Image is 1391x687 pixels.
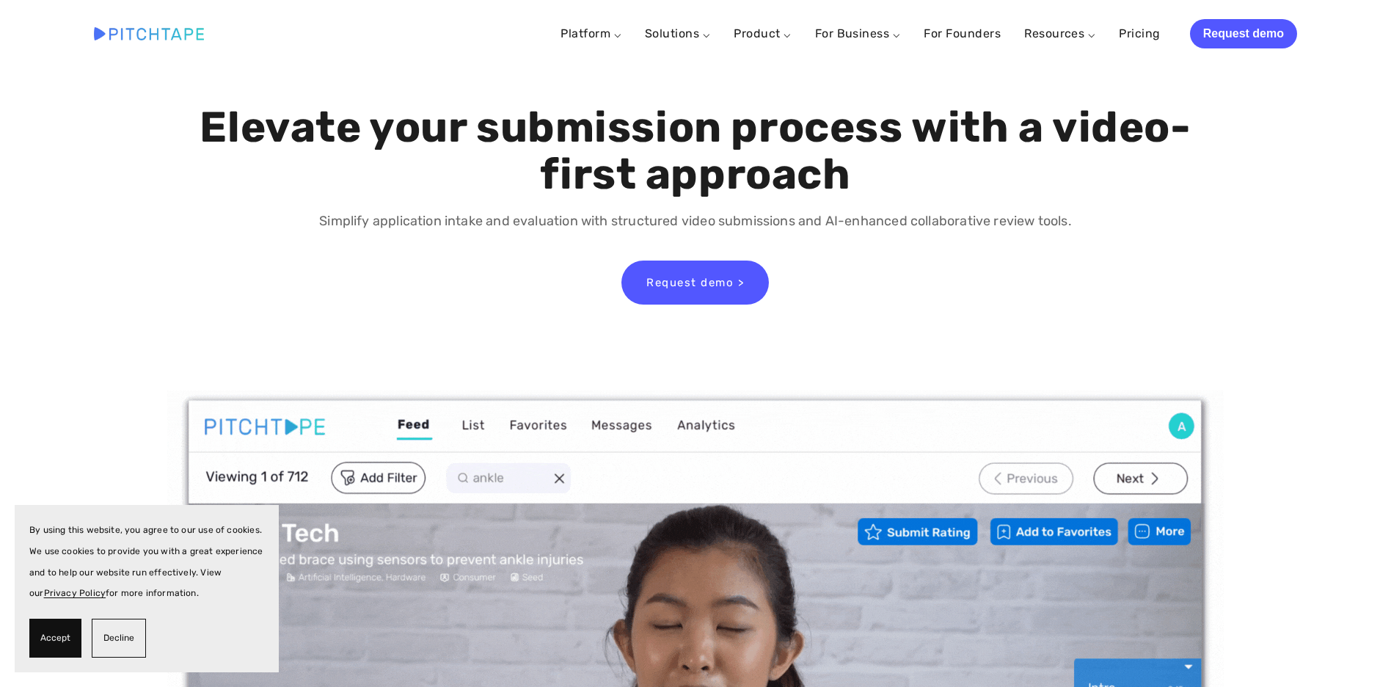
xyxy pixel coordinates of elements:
[196,104,1194,198] h1: Elevate your submission process with a video-first approach
[924,21,1001,47] a: For Founders
[103,628,134,649] span: Decline
[92,619,146,658] button: Decline
[40,628,70,649] span: Accept
[645,26,710,40] a: Solutions ⌵
[561,26,621,40] a: Platform ⌵
[94,27,204,40] img: Pitchtape | Video Submission Management Software
[29,520,264,604] p: By using this website, you agree to our use of cookies. We use cookies to provide you with a grea...
[1024,26,1095,40] a: Resources ⌵
[815,26,901,40] a: For Business ⌵
[734,26,791,40] a: Product ⌵
[1190,19,1297,48] a: Request demo
[15,505,279,672] section: Cookie banner
[1119,21,1160,47] a: Pricing
[44,588,106,598] a: Privacy Policy
[29,619,81,658] button: Accept
[196,211,1194,232] p: Simplify application intake and evaluation with structured video submissions and AI-enhanced coll...
[621,261,769,305] a: Request demo >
